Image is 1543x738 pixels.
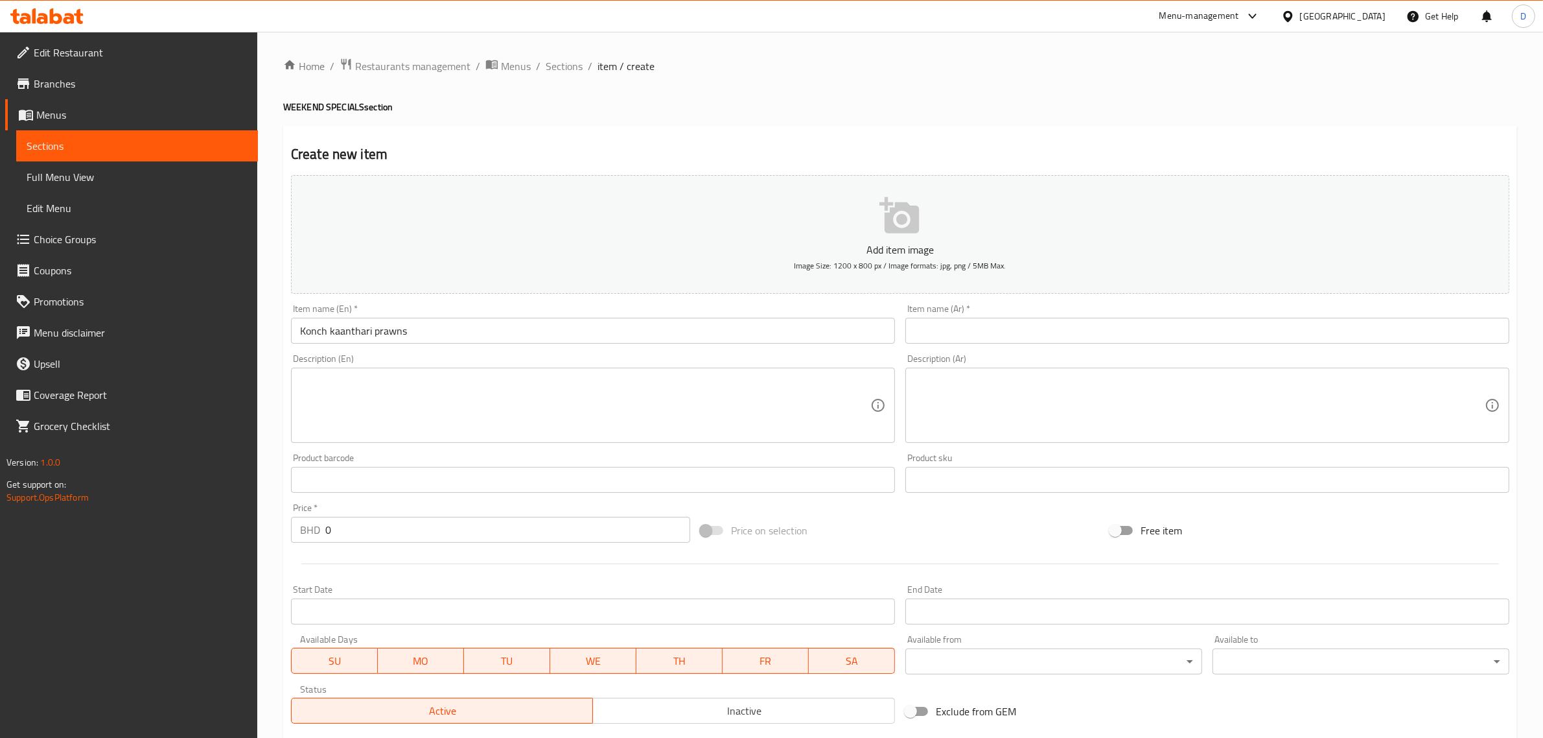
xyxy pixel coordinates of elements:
[291,175,1509,294] button: Add item imageImage Size: 1200 x 800 px / Image formats: jpg, png / 5MB Max.
[6,476,66,493] span: Get support on:
[1212,649,1509,674] div: ​
[34,263,248,278] span: Coupons
[588,58,592,74] li: /
[283,58,325,74] a: Home
[283,58,1517,75] nav: breadcrumb
[5,255,258,286] a: Coupons
[36,107,248,123] span: Menus
[5,411,258,442] a: Grocery Checklist
[809,648,895,674] button: SA
[34,356,248,372] span: Upsell
[636,648,723,674] button: TH
[1159,8,1239,24] div: Menu-management
[40,454,60,471] span: 1.0.0
[1141,523,1182,538] span: Free item
[464,648,550,674] button: TU
[5,68,258,99] a: Branches
[297,702,588,720] span: Active
[936,704,1016,719] span: Exclude from GEM
[27,169,248,185] span: Full Menu View
[1300,9,1386,23] div: [GEOGRAPHIC_DATA]
[383,652,459,671] span: MO
[311,242,1489,257] p: Add item image
[550,648,636,674] button: WE
[5,379,258,411] a: Coverage Report
[546,58,583,74] a: Sections
[469,652,545,671] span: TU
[291,698,594,724] button: Active
[5,348,258,379] a: Upsell
[291,467,895,493] input: Please enter product barcode
[16,193,258,224] a: Edit Menu
[723,648,809,674] button: FR
[291,648,378,674] button: SU
[555,652,631,671] span: WE
[297,652,373,671] span: SU
[325,517,690,543] input: Please enter price
[794,258,1006,273] span: Image Size: 1200 x 800 px / Image formats: jpg, png / 5MB Max.
[905,649,1202,674] div: ​
[355,58,470,74] span: Restaurants management
[5,37,258,68] a: Edit Restaurant
[27,200,248,216] span: Edit Menu
[34,294,248,309] span: Promotions
[34,325,248,340] span: Menu disclaimer
[300,522,320,538] p: BHD
[378,648,464,674] button: MO
[34,45,248,60] span: Edit Restaurant
[340,58,470,75] a: Restaurants management
[34,387,248,403] span: Coverage Report
[642,652,717,671] span: TH
[5,224,258,255] a: Choice Groups
[16,130,258,161] a: Sections
[592,698,895,724] button: Inactive
[728,652,804,671] span: FR
[476,58,480,74] li: /
[34,76,248,91] span: Branches
[905,318,1509,344] input: Enter name Ar
[5,99,258,130] a: Menus
[485,58,531,75] a: Menus
[905,467,1509,493] input: Please enter product sku
[536,58,540,74] li: /
[5,317,258,348] a: Menu disclaimer
[731,523,807,538] span: Price on selection
[34,232,248,247] span: Choice Groups
[291,145,1509,164] h2: Create new item
[16,161,258,193] a: Full Menu View
[291,318,895,344] input: Enter name En
[27,138,248,154] span: Sections
[501,58,531,74] span: Menus
[6,454,38,471] span: Version:
[283,101,1517,113] h4: WEEKEND SPECIALS section
[6,489,89,506] a: Support.OpsPlatform
[5,286,258,317] a: Promotions
[1520,9,1526,23] span: D
[330,58,334,74] li: /
[598,702,890,720] span: Inactive
[814,652,890,671] span: SA
[597,58,655,74] span: item / create
[34,418,248,434] span: Grocery Checklist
